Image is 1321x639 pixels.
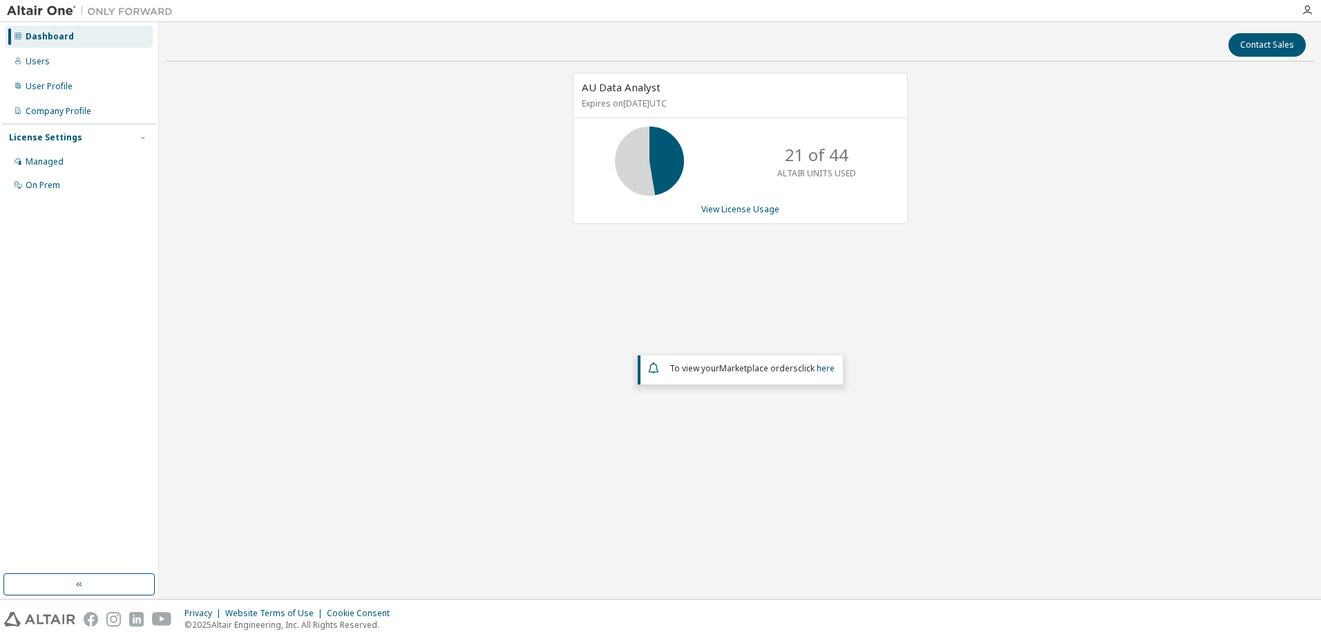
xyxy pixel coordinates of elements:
[26,81,73,92] div: User Profile
[9,132,82,143] div: License Settings
[1228,33,1306,57] button: Contact Sales
[777,167,856,179] p: ALTAIR UNITS USED
[184,619,398,631] p: © 2025 Altair Engineering, Inc. All Rights Reserved.
[582,80,660,94] span: AU Data Analyst
[7,4,180,18] img: Altair One
[582,98,895,109] p: Expires on [DATE] UTC
[669,362,835,374] span: To view your click
[184,608,225,619] div: Privacy
[26,180,60,191] div: On Prem
[26,106,91,117] div: Company Profile
[327,608,398,619] div: Cookie Consent
[26,56,50,67] div: Users
[817,362,835,374] a: here
[84,612,98,627] img: facebook.svg
[4,612,75,627] img: altair_logo.svg
[719,362,798,374] em: Marketplace orders
[701,203,779,215] a: View License Usage
[106,612,121,627] img: instagram.svg
[152,612,172,627] img: youtube.svg
[225,608,327,619] div: Website Terms of Use
[129,612,144,627] img: linkedin.svg
[26,156,64,167] div: Managed
[26,31,74,42] div: Dashboard
[785,143,848,167] p: 21 of 44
